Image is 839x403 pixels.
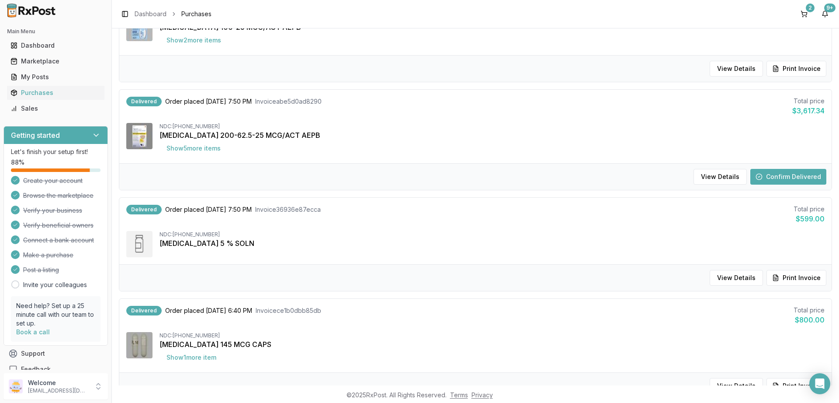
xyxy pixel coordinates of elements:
[3,39,108,53] button: Dashboard
[824,4,836,12] div: 9+
[10,88,101,97] div: Purchases
[126,306,162,315] div: Delivered
[21,365,51,374] span: Feedback
[766,378,826,394] button: Print Invoice
[472,391,493,399] a: Privacy
[750,169,826,185] button: Confirm Delivered
[135,10,166,18] a: Dashboard
[159,231,825,238] div: NDC: [PHONE_NUMBER]
[792,97,825,105] div: Total price
[256,306,321,315] span: Invoice ce1b0dbb85db
[794,205,825,214] div: Total price
[7,53,104,69] a: Marketplace
[181,10,211,18] span: Purchases
[11,130,60,140] h3: Getting started
[159,332,825,339] div: NDC: [PHONE_NUMBER]
[159,123,825,130] div: NDC: [PHONE_NUMBER]
[159,339,825,350] div: [MEDICAL_DATA] 145 MCG CAPS
[165,205,252,214] span: Order placed [DATE] 7:50 PM
[126,123,153,149] img: Trelegy Ellipta 200-62.5-25 MCG/ACT AEPB
[818,7,832,21] button: 9+
[23,236,94,245] span: Connect a bank account
[3,86,108,100] button: Purchases
[159,32,228,48] button: Show2more items
[792,105,825,116] div: $3,617.34
[7,85,104,101] a: Purchases
[3,70,108,84] button: My Posts
[7,28,104,35] h2: Main Menu
[3,54,108,68] button: Marketplace
[10,41,101,50] div: Dashboard
[23,266,59,274] span: Post a listing
[3,361,108,377] button: Feedback
[255,97,322,106] span: Invoice abe5d0ad8290
[9,379,23,393] img: User avatar
[794,315,825,325] div: $800.00
[165,97,252,106] span: Order placed [DATE] 7:50 PM
[11,158,24,167] span: 88 %
[3,346,108,361] button: Support
[159,130,825,140] div: [MEDICAL_DATA] 200-62.5-25 MCG/ACT AEPB
[710,270,763,286] button: View Details
[126,205,162,214] div: Delivered
[11,147,101,156] p: Let's finish your setup first!
[809,373,830,394] div: Open Intercom Messenger
[135,10,211,18] nav: breadcrumb
[16,328,50,336] a: Book a call
[797,7,811,21] button: 2
[806,4,815,12] div: 2
[23,251,73,259] span: Make a purchase
[3,102,108,116] button: Sales
[7,69,104,85] a: My Posts
[693,169,747,185] button: View Details
[159,238,825,249] div: [MEDICAL_DATA] 5 % SOLN
[255,205,321,214] span: Invoice 36936e87ecca
[16,301,95,328] p: Need help? Set up a 25 minute call with our team to set up.
[23,221,94,230] span: Verify beneficial owners
[10,104,101,113] div: Sales
[3,4,59,18] img: RxPost Logo
[126,332,153,358] img: Linzess 145 MCG CAPS
[23,280,87,289] a: Invite your colleagues
[450,391,468,399] a: Terms
[165,306,252,315] span: Order placed [DATE] 6:40 PM
[126,97,162,106] div: Delivered
[766,270,826,286] button: Print Invoice
[23,176,83,185] span: Create your account
[126,231,153,257] img: Xiidra 5 % SOLN
[7,101,104,116] a: Sales
[10,73,101,81] div: My Posts
[710,61,763,77] button: View Details
[159,140,228,156] button: Show5more items
[28,387,89,394] p: [EMAIL_ADDRESS][DOMAIN_NAME]
[10,57,101,66] div: Marketplace
[159,350,223,365] button: Show1more item
[710,378,763,394] button: View Details
[794,306,825,315] div: Total price
[766,61,826,77] button: Print Invoice
[23,191,94,200] span: Browse the marketplace
[7,38,104,53] a: Dashboard
[28,378,89,387] p: Welcome
[794,214,825,224] div: $599.00
[23,206,82,215] span: Verify your business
